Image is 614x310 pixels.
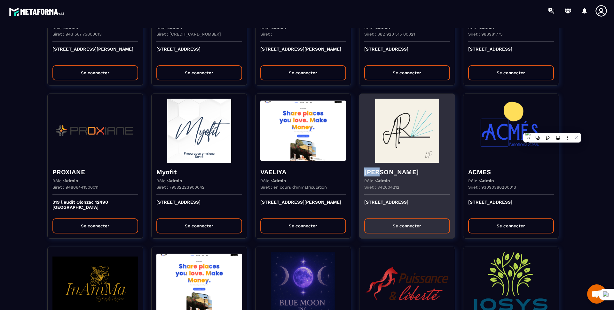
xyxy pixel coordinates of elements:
p: Siret : 93090380200013 [468,185,516,190]
p: [STREET_ADDRESS] [156,46,242,61]
button: Se connecter [364,218,450,233]
button: Se connecter [260,65,346,80]
p: [STREET_ADDRESS][PERSON_NAME] [260,46,346,61]
p: Siret : 342604212 [364,185,399,190]
button: Se connecter [52,218,138,233]
h4: [PERSON_NAME] [364,167,450,176]
p: Siret : 882 920 515 00021 [364,32,415,37]
span: Admin [480,178,494,183]
img: funnel-background [156,99,242,163]
p: Siret : 988981775 [468,32,503,37]
p: Rôle : [156,178,182,183]
button: Se connecter [468,218,554,233]
div: Mở cuộc trò chuyện [587,284,606,304]
p: Siret : 94806441500011 [52,185,98,190]
p: [STREET_ADDRESS] [364,46,450,61]
button: Se connecter [468,65,554,80]
p: Siret : en cours d'immatriculation [260,185,327,190]
p: Rôle : [260,178,286,183]
button: Se connecter [260,218,346,233]
img: funnel-background [260,99,346,163]
button: Se connecter [52,65,138,80]
span: Admin [64,178,78,183]
p: [STREET_ADDRESS] [156,200,242,214]
img: funnel-background [52,99,138,163]
img: logo [9,6,67,18]
h4: PROXIANE [52,167,138,176]
p: Rôle : [52,178,78,183]
p: [STREET_ADDRESS] [468,46,554,61]
button: Se connecter [156,65,242,80]
h4: Myofit [156,167,242,176]
h4: ACMES [468,167,554,176]
button: Se connecter [364,65,450,80]
p: Siret : 943 587 75800013 [52,32,102,37]
img: funnel-background [468,99,554,163]
img: funnel-background [364,99,450,163]
p: 319 lieudit Olonzac 12490 [GEOGRAPHIC_DATA] [52,200,138,214]
span: Admin [272,178,286,183]
p: Siret : [260,32,272,37]
span: Admin [168,178,182,183]
p: [STREET_ADDRESS][PERSON_NAME] [52,46,138,61]
p: Rôle : [468,178,494,183]
p: Siret : 79532223900042 [156,185,205,190]
p: [STREET_ADDRESS] [468,200,554,214]
p: [STREET_ADDRESS][PERSON_NAME] [260,200,346,214]
p: Siret : [CREDIT_CARD_NUMBER] [156,32,221,37]
h4: VAELIYA [260,167,346,176]
button: Se connecter [156,218,242,233]
p: [STREET_ADDRESS] [364,200,450,214]
p: Rôle : [364,178,390,183]
span: Admin [376,178,390,183]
